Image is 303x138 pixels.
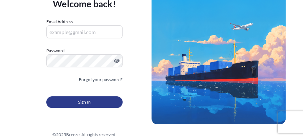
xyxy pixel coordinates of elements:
[46,25,123,38] input: example@gmail.com
[46,18,73,25] label: Email Address
[46,96,123,108] button: Sign In
[79,76,123,83] a: Forgot your password?
[114,58,120,64] button: Show password
[46,47,123,54] label: Password
[78,99,91,106] span: Sign In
